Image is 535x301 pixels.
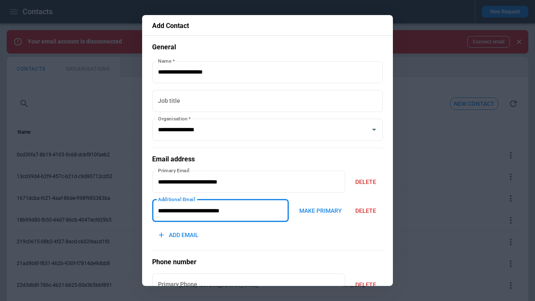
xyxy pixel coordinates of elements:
button: DELETE [349,276,383,294]
label: Additional Email [158,196,195,203]
button: MAKE PRIMARY [292,202,349,220]
h5: Phone number [152,258,383,267]
button: DELETE [349,202,383,220]
label: Organisation [158,115,191,122]
button: DELETE [349,173,383,191]
button: Open [368,124,380,135]
p: Add Contact [152,22,383,30]
label: Name [158,57,175,64]
h5: General [152,43,383,52]
label: Primary Email [158,167,190,174]
button: ADD EMAIL [152,226,205,244]
h5: Email address [152,155,383,164]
